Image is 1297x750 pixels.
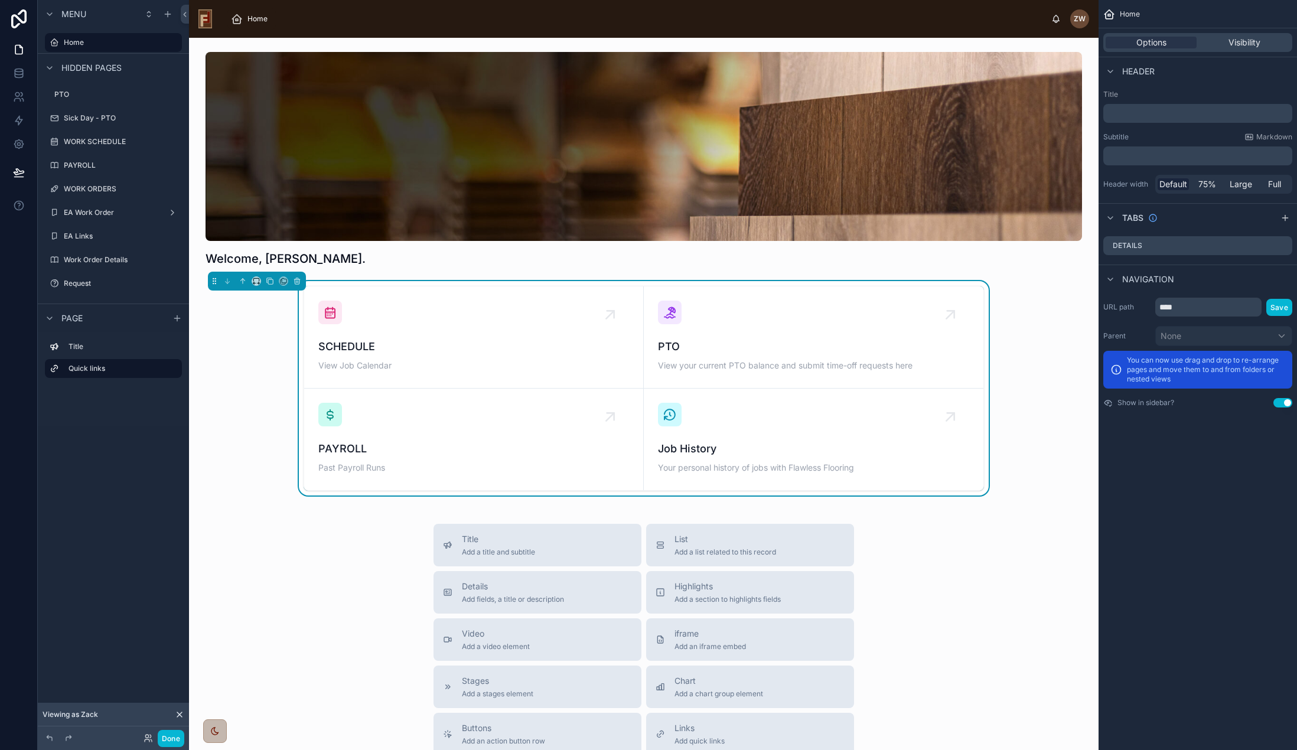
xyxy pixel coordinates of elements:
span: Add quick links [674,736,725,746]
span: Add a section to highlights fields [674,595,781,604]
label: Sick Day - PTO [64,113,180,123]
label: EA Links [64,231,180,241]
span: Navigation [1122,273,1174,285]
label: Header width [1103,180,1151,189]
button: Save [1266,299,1292,316]
span: Buttons [462,722,545,734]
p: You can now use drag and drop to re-arrange pages and move them to and from folders or nested views [1127,356,1285,384]
span: Header [1122,66,1155,77]
button: ChartAdd a chart group element [646,666,854,708]
label: Parent [1103,331,1151,341]
a: Home [227,8,276,30]
span: Visibility [1228,37,1260,48]
span: Add fields, a title or description [462,595,564,604]
span: Hidden pages [61,62,122,74]
button: DetailsAdd fields, a title or description [434,571,641,614]
label: Subtitle [1103,132,1129,142]
span: View your current PTO balance and submit time-off requests here [658,360,969,371]
button: None [1155,326,1292,346]
span: Past Payroll Runs [318,462,629,474]
a: EA Links [45,227,182,246]
span: Add a video element [462,642,530,651]
div: scrollable content [221,6,1051,32]
span: Links [674,722,725,734]
a: WORK ORDERS [45,180,182,198]
button: iframeAdd an iframe embed [646,618,854,661]
div: scrollable content [1103,104,1292,123]
span: Video [462,628,530,640]
span: Stages [462,675,533,687]
label: Quick links [69,364,172,373]
a: Job HistoryYour personal history of jobs with Flawless Flooring [644,389,983,490]
div: scrollable content [1103,146,1292,165]
span: Large [1230,178,1252,190]
a: Sick Day - PTO [45,109,182,128]
span: Home [247,14,268,24]
span: View Job Calendar [318,360,629,371]
span: Home [1120,9,1140,19]
button: TitleAdd a title and subtitle [434,524,641,566]
a: PAYROLL [45,156,182,175]
span: SCHEDULE [318,338,629,355]
span: Add a list related to this record [674,547,776,557]
span: Job History [658,441,969,457]
label: Show in sidebar? [1117,398,1174,407]
label: Request [64,279,180,288]
span: Add a chart group element [674,689,763,699]
span: Full [1268,178,1281,190]
a: PAYROLLPast Payroll Runs [304,389,644,490]
button: VideoAdd a video element [434,618,641,661]
button: HighlightsAdd a section to highlights fields [646,571,854,614]
label: Work Order Details [64,255,180,265]
span: Add an iframe embed [674,642,746,651]
span: Your personal history of jobs with Flawless Flooring [658,462,969,474]
span: iframe [674,628,746,640]
a: WORK SCHEDULE [45,132,182,151]
span: PAYROLL [318,441,629,457]
span: Markdown [1256,132,1292,142]
span: Menu [61,8,86,20]
span: Default [1159,178,1187,190]
span: None [1161,330,1181,342]
span: ZW [1074,14,1086,24]
span: Add a title and subtitle [462,547,535,557]
label: Details [1113,241,1142,250]
button: ListAdd a list related to this record [646,524,854,566]
span: PTO [658,338,969,355]
a: EA Work Order [45,203,182,222]
div: scrollable content [38,332,189,390]
a: Home [45,33,182,52]
span: Viewing as Zack [43,710,98,719]
span: List [674,533,776,545]
span: Chart [674,675,763,687]
span: Highlights [674,581,781,592]
span: Add an action button row [462,736,545,746]
label: PAYROLL [64,161,180,170]
label: WORK ORDERS [64,184,180,194]
a: PTO [45,85,182,104]
label: WORK SCHEDULE [64,137,180,146]
span: Details [462,581,564,592]
img: App logo [198,9,212,28]
label: EA Work Order [64,208,163,217]
a: PTOView your current PTO balance and submit time-off requests here [644,286,983,389]
a: Markdown [1244,132,1292,142]
span: Title [462,533,535,545]
a: SCHEDULEView Job Calendar [304,286,644,389]
label: URL path [1103,302,1151,312]
a: Request [45,274,182,293]
span: Tabs [1122,212,1143,224]
button: Done [158,730,184,747]
label: PTO [54,90,180,99]
label: Title [1103,90,1292,99]
span: Options [1136,37,1166,48]
a: Work Order Details [45,250,182,269]
label: Title [69,342,177,351]
span: Page [61,312,83,324]
label: Home [64,38,175,47]
span: Add a stages element [462,689,533,699]
span: 75% [1198,178,1216,190]
button: StagesAdd a stages element [434,666,641,708]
